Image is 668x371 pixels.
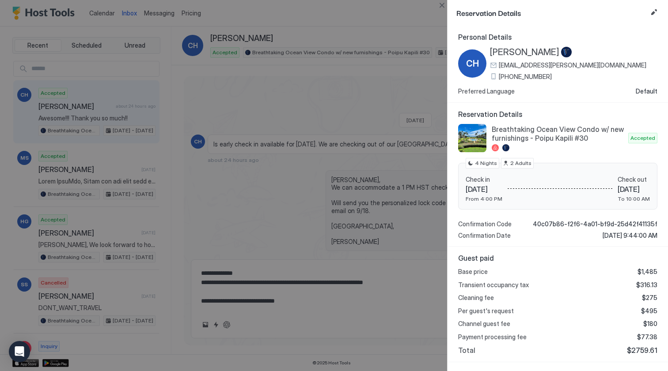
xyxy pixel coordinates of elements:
span: Guest paid [458,254,657,262]
span: Channel guest fee [458,320,510,328]
span: Accepted [630,134,655,142]
span: Base price [458,268,488,276]
span: [PHONE_NUMBER] [499,73,552,81]
div: listing image [458,124,486,152]
span: Per guest's request [458,307,514,315]
span: Check out [618,176,650,184]
span: $316.13 [636,281,657,289]
span: To 10:00 AM [618,195,650,202]
span: $275 [642,294,657,302]
span: CH [466,57,479,70]
span: Confirmation Date [458,232,511,240]
span: $2759.61 [627,346,657,355]
span: [PERSON_NAME] [490,47,559,58]
span: Preferred Language [458,87,515,95]
span: Breathtaking Ocean View Condo w/ new furnishings - Poipu Kapili #30 [492,125,625,142]
span: [DATE] [618,185,650,194]
span: $77.38 [637,333,657,341]
span: $180 [643,320,657,328]
span: 4 Nights [475,159,497,167]
span: [DATE] [466,185,502,194]
span: $1,485 [638,268,657,276]
span: 40c07b86-f2f6-4a01-bf9d-25d42f41135f [533,220,657,228]
span: Payment processing fee [458,333,527,341]
span: Transient occupancy tax [458,281,529,289]
span: Reservation Details [458,110,657,119]
span: Personal Details [458,33,657,41]
div: Open Intercom Messenger [9,341,30,362]
button: Edit reservation [649,7,659,18]
span: Default [636,87,657,95]
span: Total [458,346,475,355]
span: Check in [466,176,502,184]
span: [EMAIL_ADDRESS][PERSON_NAME][DOMAIN_NAME] [499,61,646,69]
span: Cleaning fee [458,294,494,302]
span: 2 Adults [510,159,531,167]
span: Confirmation Code [458,220,512,228]
span: From 4:00 PM [466,195,502,202]
span: $495 [641,307,657,315]
span: [DATE] 9:44:00 AM [603,232,657,240]
span: Reservation Details [456,7,647,18]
